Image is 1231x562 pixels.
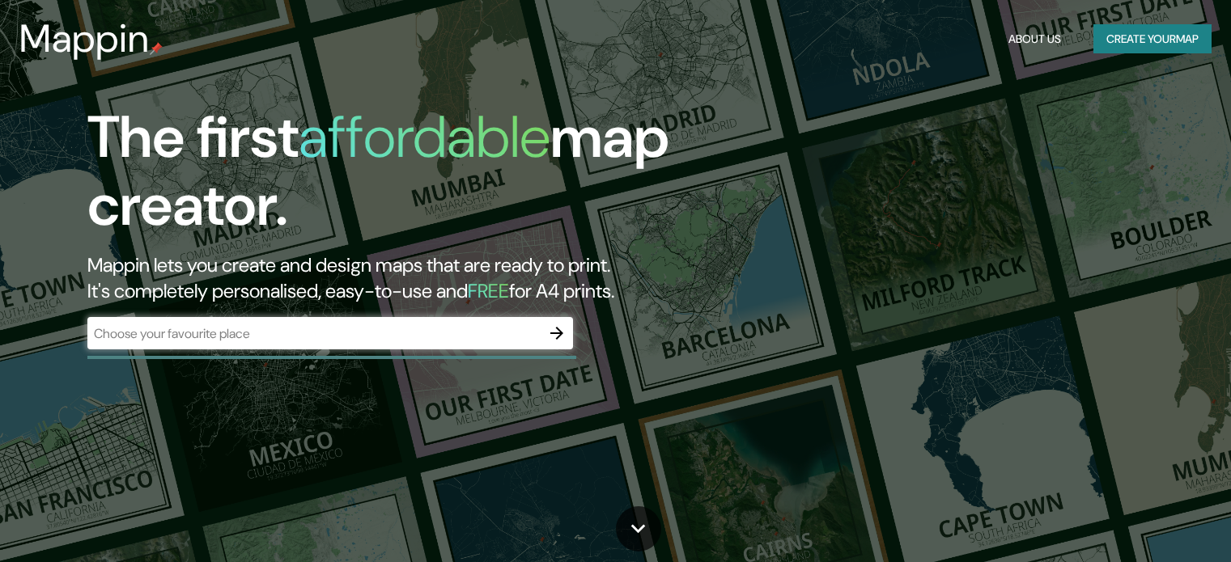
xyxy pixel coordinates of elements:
img: mappin-pin [150,42,163,55]
button: About Us [1002,24,1068,54]
button: Create yourmap [1093,24,1212,54]
h1: The first map creator. [87,104,703,252]
input: Choose your favourite place [87,324,541,343]
h1: affordable [299,99,550,175]
h3: Mappin [19,16,150,61]
h2: Mappin lets you create and design maps that are ready to print. It's completely personalised, eas... [87,252,703,304]
h5: FREE [468,278,509,303]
